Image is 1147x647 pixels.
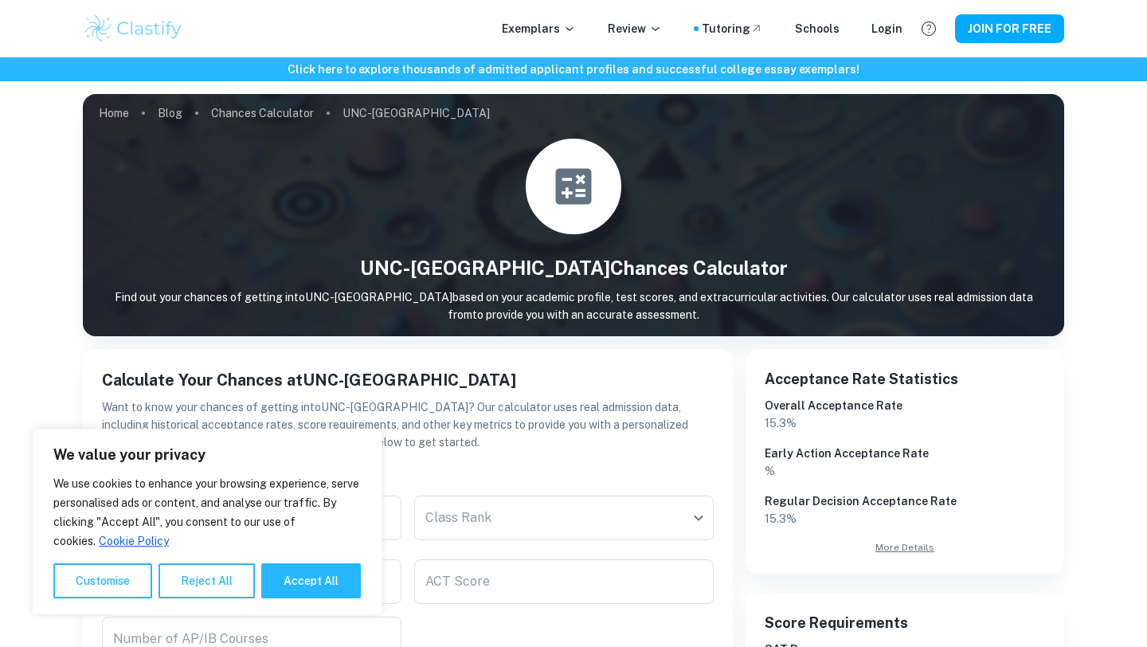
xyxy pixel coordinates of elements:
h6: Early Action Acceptance Rate [765,445,1045,462]
div: We value your privacy [32,429,382,615]
a: More Details [765,540,1045,555]
a: Chances Calculator [211,102,314,124]
p: Exemplars [502,20,576,37]
h6: Acceptance Rate Statistics [765,368,1045,390]
p: Want to know your chances of getting into UNC-[GEOGRAPHIC_DATA] ? Our calculator uses real admiss... [102,398,714,451]
button: JOIN FOR FREE [955,14,1064,43]
a: Cookie Policy [98,534,170,548]
p: Review [608,20,662,37]
h6: Regular Decision Acceptance Rate [765,492,1045,510]
a: Home [99,102,129,124]
img: Clastify logo [83,13,184,45]
button: Customise [53,563,152,598]
a: Login [871,20,902,37]
button: Reject All [159,563,255,598]
h6: Overall Acceptance Rate [765,397,1045,414]
h6: Click here to explore thousands of admitted applicant profiles and successful college essay exemp... [3,61,1144,78]
h1: UNC-[GEOGRAPHIC_DATA] Chances Calculator [83,253,1064,282]
p: 15.3 % [765,510,1045,527]
h6: Academic Information [102,464,714,483]
a: Tutoring [702,20,763,37]
p: UNC-[GEOGRAPHIC_DATA] [343,104,490,122]
a: Schools [795,20,840,37]
p: We value your privacy [53,445,361,465]
h5: Calculate Your Chances at UNC-[GEOGRAPHIC_DATA] [102,368,714,392]
p: % [765,462,1045,480]
p: We use cookies to enhance your browsing experience, serve personalised ads or content, and analys... [53,474,361,551]
button: Help and Feedback [915,15,942,42]
a: Blog [158,102,182,124]
button: Accept All [261,563,361,598]
p: Find out your chances of getting into UNC-[GEOGRAPHIC_DATA] based on your academic profile, test ... [83,288,1064,323]
h6: Score Requirements [765,612,1045,634]
p: 15.3 % [765,414,1045,432]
